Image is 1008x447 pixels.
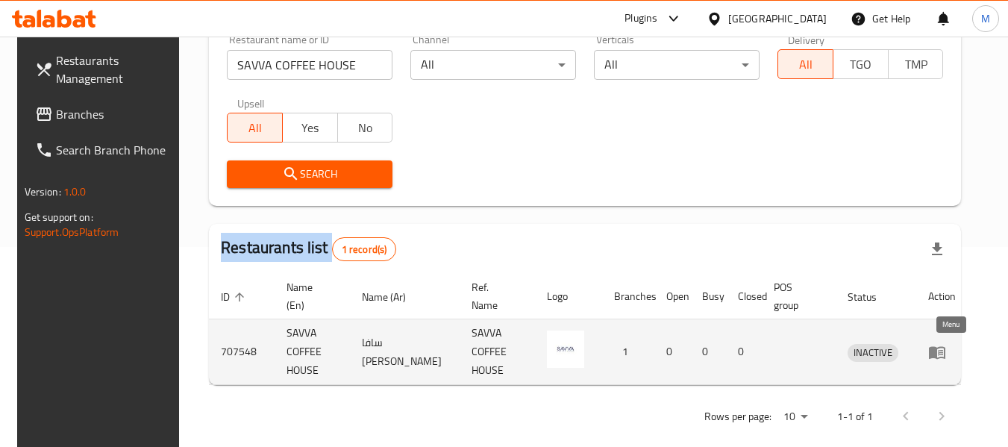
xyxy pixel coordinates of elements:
td: 0 [654,319,690,385]
td: 0 [690,319,726,385]
span: Search Branch Phone [56,141,174,159]
button: Search [227,160,392,188]
label: Delivery [788,34,825,45]
span: Branches [56,105,174,123]
h2: Restaurants list [221,237,396,261]
td: SAVVA COFFEE HOUSE [275,319,350,385]
span: Version: [25,182,61,201]
span: Name (Ar) [362,288,425,306]
button: No [337,113,393,143]
td: 1 [602,319,654,385]
div: Total records count [332,237,397,261]
div: Export file [919,231,955,267]
span: ID [221,288,249,306]
span: Get support on: [25,207,93,227]
button: Yes [282,113,338,143]
span: Search [239,165,381,184]
span: INACTIVE [848,344,898,361]
span: TMP [895,54,938,75]
a: Search Branch Phone [23,132,186,168]
span: POS group [774,278,818,314]
span: No [344,117,387,139]
span: 1 record(s) [333,243,396,257]
th: Open [654,274,690,319]
table: enhanced table [209,274,968,385]
span: Status [848,288,896,306]
span: All [784,54,827,75]
td: 707548 [209,319,275,385]
span: All [234,117,277,139]
label: Upsell [237,98,265,108]
th: Branches [602,274,654,319]
span: M [981,10,990,27]
a: Branches [23,96,186,132]
td: SAVVA COFFEE HOUSE [460,319,535,385]
a: Restaurants Management [23,43,186,96]
input: Search for restaurant name or ID.. [227,50,392,80]
th: Busy [690,274,726,319]
span: Name (En) [287,278,332,314]
th: Logo [535,274,602,319]
p: Rows per page: [704,407,771,426]
div: INACTIVE [848,344,898,362]
button: All [227,113,283,143]
span: Yes [289,117,332,139]
div: All [410,50,576,80]
div: [GEOGRAPHIC_DATA] [728,10,827,27]
div: All [594,50,760,80]
span: Ref. Name [472,278,517,314]
div: Plugins [624,10,657,28]
span: TGO [839,54,883,75]
button: TGO [833,49,889,79]
span: 1.0.0 [63,182,87,201]
div: Rows per page: [777,406,813,428]
button: TMP [888,49,944,79]
a: Support.OpsPlatform [25,222,119,242]
p: 1-1 of 1 [837,407,873,426]
button: All [777,49,833,79]
th: Action [916,274,968,319]
td: سافا [PERSON_NAME] [350,319,460,385]
th: Closed [726,274,762,319]
img: SAVVA COFFEE HOUSE [547,331,584,368]
span: Restaurants Management [56,51,174,87]
td: 0 [726,319,762,385]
